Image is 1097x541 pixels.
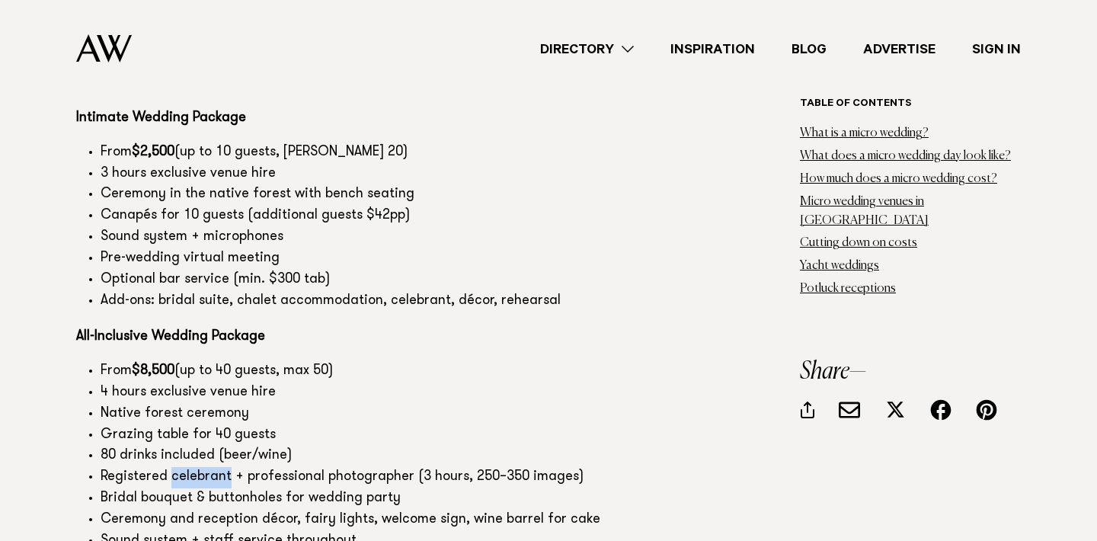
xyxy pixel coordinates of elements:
a: What does a micro wedding day look like? [800,150,1011,162]
li: Add-ons: bridal suite, chalet accommodation, celebrant, décor, rehearsal [101,291,701,312]
li: Ceremony in the native forest with bench seating [101,184,701,206]
li: Ceremony and reception décor, fairy lights, welcome sign, wine barrel for cake [101,510,701,531]
a: Advertise [845,39,954,59]
a: Directory [522,39,652,59]
a: Inspiration [652,39,773,59]
li: Sound system + microphones [101,227,701,248]
a: How much does a micro wedding cost? [800,173,997,185]
li: 4 hours exclusive venue hire [101,383,701,404]
li: From (up to 40 guests, max 50) [101,361,701,383]
a: Sign In [954,39,1039,59]
a: What is a micro wedding? [800,127,929,139]
li: Registered celebrant + professional photographer (3 hours, 250–350 images) [101,467,701,488]
li: Canapés for 10 guests (additional guests $42pp) [101,206,701,227]
a: Micro wedding venues in [GEOGRAPHIC_DATA] [800,196,929,227]
a: Blog [773,39,845,59]
img: Auckland Weddings Logo [76,34,132,62]
li: Native forest ceremony [101,404,701,425]
li: Optional bar service (min. $300 tab) [101,270,701,291]
a: Potluck receptions [800,283,896,295]
a: Yacht weddings [800,260,879,272]
li: Bridal bouquet & buttonholes for wedding party [101,488,701,510]
strong: Intimate Wedding Package [76,111,246,125]
strong: All-Inclusive Wedding Package [76,330,265,344]
strong: $2,500 [132,146,174,159]
li: From (up to 10 guests, [PERSON_NAME] 20) [101,142,701,164]
h3: Share [800,360,1021,384]
strong: $8,500 [132,364,174,378]
li: Pre-wedding virtual meeting [101,248,701,270]
a: Cutting down on costs [800,237,917,249]
h6: Table of contents [800,98,1021,112]
li: 80 drinks included (beer/wine) [101,446,701,467]
li: 3 hours exclusive venue hire [101,164,701,185]
li: Grazing table for 40 guests [101,425,701,447]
